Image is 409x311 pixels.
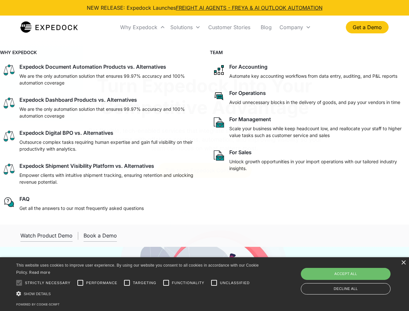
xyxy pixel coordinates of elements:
[3,63,16,76] img: scale icon
[301,241,409,311] iframe: Chat Widget
[229,99,400,106] p: Avoid unnecessary blocks in the delivery of goods, and pay your vendors in time
[19,97,137,103] div: Expedock Dashboard Products vs. Alternatives
[19,73,197,86] p: We are the only automation solution that ensures 99.97% accuracy and 100% automation coverage
[229,73,397,79] p: Automate key accounting workflows from data entry, auditing, and P&L reports
[346,21,389,33] a: Get a Demo
[120,24,157,30] div: Why Expedock
[84,230,117,242] a: Book a Demo
[229,116,271,122] div: For Management
[212,90,225,103] img: rectangular chat bubble icon
[229,63,267,70] div: For Accounting
[25,280,71,286] span: Strictly necessary
[20,21,78,34] a: home
[212,63,225,76] img: network like icon
[84,232,117,239] div: Book a Demo
[29,270,50,275] a: Read more
[19,205,144,212] p: Get all the answers to our most frequently asked questions
[20,232,73,239] div: Watch Product Demo
[203,16,256,38] a: Customer Stories
[212,116,225,129] img: paper and bag icon
[279,24,303,30] div: Company
[256,16,277,38] a: Blog
[133,280,156,286] span: Targeting
[170,24,193,30] div: Solutions
[3,97,16,109] img: scale icon
[176,5,323,11] a: FREIGHT AI AGENTS - FREYA & AI OUTLOOK AUTOMATION
[16,263,259,275] span: This website uses cookies to improve user experience. By using our website you consent to all coo...
[16,303,60,306] a: Powered by cookie-script
[24,292,51,296] span: Show details
[229,90,266,96] div: For Operations
[3,196,16,209] img: regular chat bubble icon
[3,163,16,176] img: scale icon
[20,230,73,242] a: open lightbox
[19,130,113,136] div: Expedock Digital BPO vs. Alternatives
[19,172,197,185] p: Empower clients with intuitive shipment tracking, ensuring retention and unlocking revenue potent...
[87,4,323,12] div: NEW RELEASE: Expedock Launches
[220,280,250,286] span: Unclassified
[229,158,407,172] p: Unlock growth opportunities in your import operations with our tailored industry insights.
[168,16,203,38] div: Solutions
[172,280,204,286] span: Functionality
[277,16,313,38] div: Company
[19,139,197,152] p: Outsource complex tasks requiring human expertise and gain full visibility on their productivity ...
[86,280,118,286] span: Performance
[20,21,78,34] img: Expedock Logo
[212,149,225,162] img: paper and bag icon
[3,130,16,143] img: scale icon
[19,163,154,169] div: Expedock Shipment Visibility Platform vs. Alternatives
[118,16,168,38] div: Why Expedock
[19,196,29,202] div: FAQ
[16,290,261,297] div: Show details
[19,106,197,119] p: We are the only automation solution that ensures 99.97% accuracy and 100% automation coverage
[229,149,252,155] div: For Sales
[229,125,407,139] p: Scale your business while keep headcount low, and reallocate your staff to higher value tasks suc...
[19,63,166,70] div: Expedock Document Automation Products vs. Alternatives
